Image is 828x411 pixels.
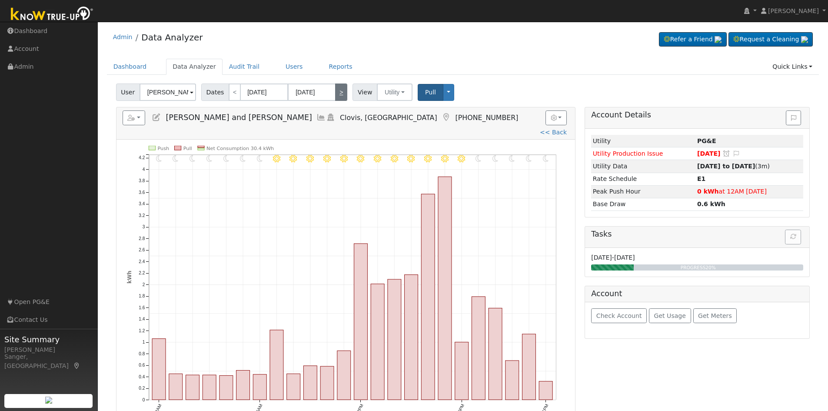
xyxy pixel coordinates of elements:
[591,254,635,261] span: [DATE]-[DATE]
[139,386,145,391] text: 0.2
[236,371,249,400] rect: onclick=""
[697,137,716,144] strong: ID: 17329835, authorized: 09/25/25
[404,275,418,400] rect: onclick=""
[337,351,351,400] rect: onclick=""
[425,89,436,96] span: Pull
[140,84,196,101] input: Select a User
[229,84,241,101] a: <
[326,113,336,122] a: Login As (last Never)
[142,224,145,229] text: 3
[303,366,317,400] rect: onclick=""
[166,113,312,122] span: [PERSON_NAME] and [PERSON_NAME]
[591,185,695,198] td: Peak Push Hour
[279,59,309,75] a: Users
[456,114,519,122] span: [PHONE_NUMBER]
[801,36,808,43] img: retrieve
[591,230,803,239] h5: Tasks
[141,32,203,43] a: Data Analyzer
[695,185,803,198] td: at 12AM [DATE]
[540,129,567,136] a: << Back
[697,188,719,195] strong: 0 kWh
[591,173,695,185] td: Rate Schedule
[593,150,663,157] span: Utility Production Issue
[697,163,770,170] span: (3m)
[698,312,732,319] span: Get Meters
[126,271,133,284] text: kWh
[505,361,519,400] rect: onclick=""
[223,59,266,75] a: Audit Trail
[4,334,93,345] span: Site Summary
[697,150,721,157] span: [DATE]
[591,110,803,120] h5: Account Details
[335,84,347,101] a: >
[697,175,705,182] strong: J
[139,190,145,195] text: 3.6
[705,265,715,270] span: 20%
[113,33,133,40] a: Admin
[323,59,359,75] a: Reports
[107,59,153,75] a: Dashboard
[697,200,725,207] strong: 0.6 kWh
[142,167,145,172] text: 4
[173,155,179,162] i: 1AM - Clear
[391,155,398,162] i: 2PM - Clear
[116,84,140,101] span: User
[253,374,266,400] rect: onclick=""
[169,374,183,400] rect: onclick=""
[728,32,813,47] a: Request a Cleaning
[273,155,280,162] i: 7AM - Clear
[768,7,819,14] span: [PERSON_NAME]
[142,282,145,287] text: 2
[591,289,622,298] h5: Account
[287,374,300,400] rect: onclick=""
[766,59,819,75] a: Quick Links
[407,155,415,162] i: 3PM - Clear
[492,155,499,162] i: 8PM - Clear
[139,247,145,252] text: 2.6
[693,308,737,323] button: Get Meters
[421,194,435,400] rect: onclick=""
[472,297,485,400] rect: onclick=""
[354,244,367,400] rect: onclick=""
[139,178,145,183] text: 3.8
[139,271,145,275] text: 2.2
[142,398,145,402] text: 0
[591,198,695,211] td: Base Draw
[7,5,98,24] img: Know True-Up
[257,155,263,162] i: 6AM - Clear
[438,177,452,400] rect: onclick=""
[591,160,695,173] td: Utility Data
[522,334,535,400] rect: onclick=""
[418,84,443,101] button: Pull
[458,155,465,162] i: 6PM - Clear
[424,155,432,162] i: 4PM - Clear
[139,259,145,264] text: 2.4
[139,213,145,218] text: 3.2
[219,376,233,400] rect: onclick=""
[306,155,314,162] i: 9AM - Clear
[139,363,145,368] text: 0.6
[589,264,807,271] div: PROGRESS
[203,375,216,400] rect: onclick=""
[340,114,437,122] span: Clovis, [GEOGRAPHIC_DATA]
[441,155,449,162] i: 5PM - Clear
[649,308,691,323] button: Get Usage
[45,397,52,404] img: retrieve
[596,312,642,319] span: Check Account
[442,113,451,122] a: Map
[323,155,331,162] i: 10AM - Clear
[476,155,482,162] i: 7PM - Clear
[543,155,549,162] i: 11PM - Clear
[152,339,166,400] rect: onclick=""
[654,312,686,319] span: Get Usage
[240,155,246,162] i: 5AM - Clear
[4,352,93,371] div: Sanger, [GEOGRAPHIC_DATA]
[157,146,169,151] text: Push
[156,155,162,162] i: 12AM - MostlyClear
[715,36,722,43] img: retrieve
[139,294,145,298] text: 1.8
[659,32,727,47] a: Refer a Friend
[4,345,93,354] div: [PERSON_NAME]
[201,84,229,101] span: Dates
[152,113,161,122] a: Edit User (33283)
